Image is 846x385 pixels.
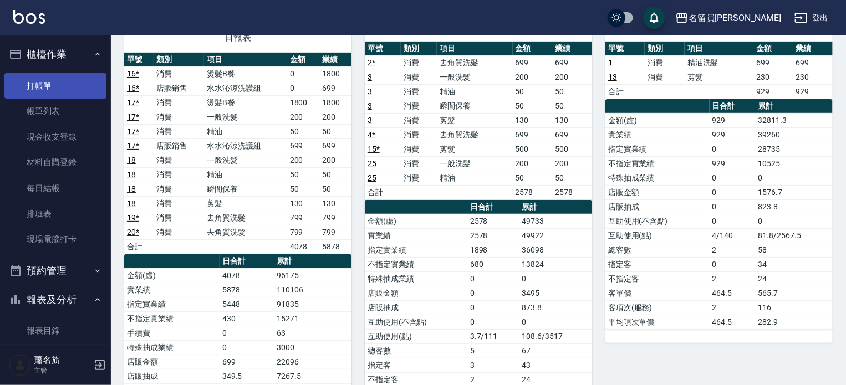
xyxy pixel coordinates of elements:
[287,110,319,124] td: 200
[437,84,513,99] td: 精油
[127,170,136,179] a: 18
[685,55,753,70] td: 精油洗髮
[710,185,756,199] td: 0
[368,116,372,125] a: 3
[365,300,467,315] td: 店販抽成
[552,156,592,171] td: 200
[605,300,710,315] td: 客項次(服務)
[154,66,204,81] td: 消費
[319,225,351,239] td: 799
[467,257,519,271] td: 680
[552,70,592,84] td: 200
[124,355,220,369] td: 店販金額
[755,156,833,171] td: 10525
[710,99,756,114] th: 日合計
[685,70,753,84] td: 剪髮
[274,268,351,283] td: 96175
[220,268,274,283] td: 4078
[519,358,592,372] td: 43
[645,42,684,56] th: 類別
[154,196,204,211] td: 消費
[552,42,592,56] th: 業績
[154,95,204,110] td: 消費
[710,113,756,127] td: 929
[755,171,833,185] td: 0
[710,315,756,329] td: 464.5
[513,142,553,156] td: 500
[519,271,592,286] td: 0
[437,99,513,113] td: 瞬間保養
[552,55,592,70] td: 699
[755,300,833,315] td: 116
[368,101,372,110] a: 3
[552,171,592,185] td: 50
[605,171,710,185] td: 特殊抽成業績
[755,99,833,114] th: 累計
[220,326,274,340] td: 0
[4,73,106,99] a: 打帳單
[605,99,833,330] table: a dense table
[710,300,756,315] td: 2
[605,214,710,228] td: 互助使用(不含點)
[124,311,220,326] td: 不指定實業績
[220,254,274,269] th: 日合計
[319,182,351,196] td: 50
[204,110,287,124] td: 一般洗髮
[793,84,833,99] td: 929
[154,211,204,225] td: 消費
[319,196,351,211] td: 130
[401,70,437,84] td: 消費
[710,199,756,214] td: 0
[4,201,106,227] a: 排班表
[519,228,592,243] td: 49922
[753,84,793,99] td: 929
[368,159,376,168] a: 25
[124,283,220,297] td: 實業績
[124,326,220,340] td: 手續費
[519,300,592,315] td: 873.8
[552,99,592,113] td: 50
[204,182,287,196] td: 瞬間保養
[220,297,274,311] td: 5448
[605,257,710,271] td: 指定客
[274,340,351,355] td: 3000
[204,138,287,153] td: 水水沁涼洗護組
[685,42,753,56] th: 項目
[13,10,45,24] img: Logo
[552,127,592,142] td: 699
[220,283,274,297] td: 5878
[287,211,319,225] td: 799
[34,355,90,366] h5: 蕭名旂
[467,200,519,214] th: 日合計
[9,354,31,376] img: Person
[605,185,710,199] td: 店販金額
[4,40,106,69] button: 櫃檯作業
[365,343,467,358] td: 總客數
[287,124,319,138] td: 50
[287,66,319,81] td: 0
[401,84,437,99] td: 消費
[287,53,319,67] th: 金額
[513,127,553,142] td: 699
[437,42,513,56] th: 項目
[365,42,401,56] th: 單號
[204,153,287,167] td: 一般洗髮
[689,11,781,25] div: 名留員[PERSON_NAME]
[319,66,351,81] td: 1800
[204,95,287,110] td: 燙髮B餐
[319,153,351,167] td: 200
[710,127,756,142] td: 929
[319,239,351,254] td: 5878
[154,153,204,167] td: 消費
[287,95,319,110] td: 1800
[513,171,553,185] td: 50
[127,156,136,165] a: 18
[401,113,437,127] td: 消費
[605,315,710,329] td: 平均項次單價
[605,199,710,214] td: 店販抽成
[645,70,684,84] td: 消費
[368,73,372,81] a: 3
[645,55,684,70] td: 消費
[793,55,833,70] td: 699
[753,42,793,56] th: 金額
